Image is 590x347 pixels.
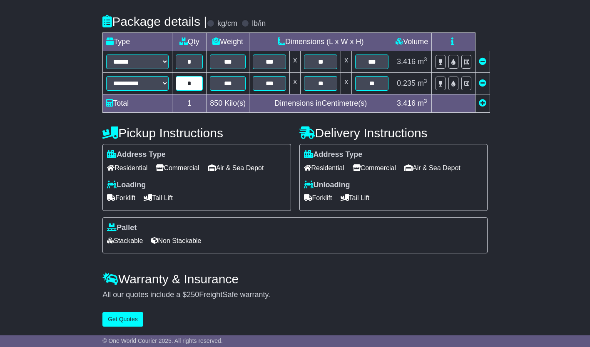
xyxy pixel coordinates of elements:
a: Remove this item [479,79,486,87]
td: x [341,73,352,94]
td: x [290,73,301,94]
td: Dimensions in Centimetre(s) [249,94,392,113]
span: Residential [304,161,344,174]
td: Qty [172,33,207,51]
td: x [341,51,352,73]
h4: Warranty & Insurance [102,272,488,286]
sup: 3 [424,98,427,104]
h4: Delivery Instructions [299,126,488,140]
span: Air & Sea Depot [208,161,264,174]
sup: 3 [424,78,427,84]
td: 1 [172,94,207,113]
sup: 3 [424,56,427,62]
span: Forklift [107,191,135,204]
span: Air & Sea Depot [404,161,461,174]
label: Loading [107,181,146,190]
span: 3.416 [397,57,416,66]
span: © One World Courier 2025. All rights reserved. [102,337,223,344]
h4: Pickup Instructions [102,126,291,140]
span: m [418,99,427,107]
span: 850 [210,99,222,107]
span: Tail Lift [144,191,173,204]
span: Commercial [156,161,199,174]
td: Kilo(s) [207,94,249,113]
span: Residential [107,161,147,174]
span: Tail Lift [341,191,370,204]
div: All our quotes include a $ FreightSafe warranty. [102,290,488,300]
span: Forklift [304,191,332,204]
td: Volume [392,33,432,51]
a: Remove this item [479,57,486,66]
label: Pallet [107,223,137,233]
label: kg/cm [217,19,237,28]
h4: Package details | [102,15,207,28]
td: Weight [207,33,249,51]
span: m [418,79,427,87]
span: Stackable [107,234,143,247]
span: 250 [187,290,199,299]
span: 3.416 [397,99,416,107]
label: Address Type [107,150,166,159]
span: 0.235 [397,79,416,87]
label: Unloading [304,181,350,190]
label: lb/in [252,19,266,28]
td: x [290,51,301,73]
label: Address Type [304,150,363,159]
button: Get Quotes [102,312,143,327]
span: Commercial [353,161,396,174]
span: Non Stackable [151,234,201,247]
span: m [418,57,427,66]
a: Add new item [479,99,486,107]
td: Dimensions (L x W x H) [249,33,392,51]
td: Total [103,94,172,113]
td: Type [103,33,172,51]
